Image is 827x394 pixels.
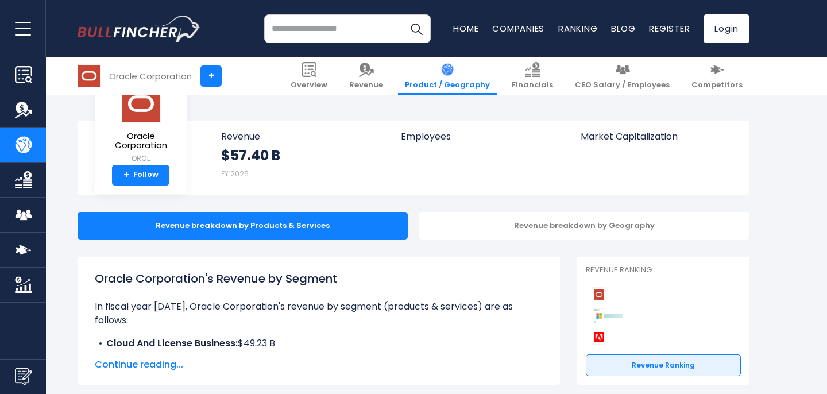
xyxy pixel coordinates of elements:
[95,270,543,287] h1: Oracle Corporation's Revenue by Segment
[586,265,741,275] p: Revenue Ranking
[453,22,478,34] a: Home
[95,358,543,372] span: Continue reading...
[492,22,544,34] a: Companies
[221,169,249,179] small: FY 2025
[103,84,178,165] a: Oracle Corporation ORCL
[405,80,490,90] span: Product / Geography
[389,121,568,161] a: Employees
[568,57,677,95] a: CEO Salary / Employees
[592,287,606,302] img: Oracle Corporation competitors logo
[78,16,201,42] a: Go to homepage
[284,57,334,95] a: Overview
[512,80,553,90] span: Financials
[78,65,100,87] img: ORCL logo
[401,131,557,142] span: Employees
[398,57,497,95] a: Product / Geography
[291,80,327,90] span: Overview
[106,337,238,350] b: Cloud And License Business:
[123,170,129,180] strong: +
[95,337,543,350] li: $49.23 B
[112,165,169,186] a: +Follow
[210,121,389,195] a: Revenue $57.40 B FY 2025
[704,14,749,43] a: Login
[586,354,741,376] a: Revenue Ranking
[121,84,161,123] img: ORCL logo
[558,22,597,34] a: Ranking
[342,57,390,95] a: Revenue
[419,212,749,240] div: Revenue breakdown by Geography
[104,132,177,150] span: Oracle Corporation
[104,153,177,164] small: ORCL
[505,57,560,95] a: Financials
[349,80,383,90] span: Revenue
[691,80,743,90] span: Competitors
[221,131,378,142] span: Revenue
[581,131,737,142] span: Market Capitalization
[109,69,192,83] div: Oracle Corporation
[649,22,690,34] a: Register
[592,330,606,345] img: Adobe competitors logo
[221,146,280,164] strong: $57.40 B
[685,57,749,95] a: Competitors
[569,121,748,161] a: Market Capitalization
[95,300,543,327] p: In fiscal year [DATE], Oracle Corporation's revenue by segment (products & services) are as follows:
[402,14,431,43] button: Search
[592,308,606,323] img: Microsoft Corporation competitors logo
[78,212,408,240] div: Revenue breakdown by Products & Services
[200,65,222,87] a: +
[611,22,635,34] a: Blog
[575,80,670,90] span: CEO Salary / Employees
[78,16,201,42] img: bullfincher logo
